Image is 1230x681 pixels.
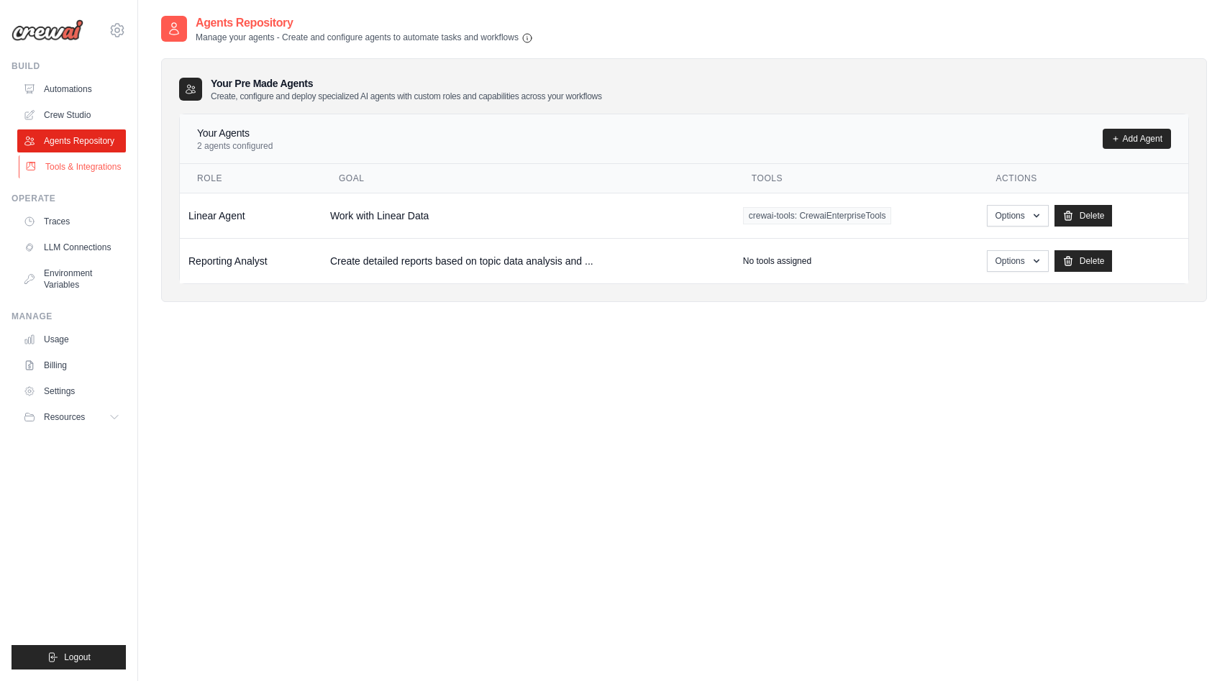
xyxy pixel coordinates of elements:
p: 2 agents configured [197,140,273,152]
a: Settings [17,380,126,403]
h4: Your Agents [197,126,273,140]
td: Linear Agent [180,193,322,238]
button: Options [987,250,1048,272]
th: Tools [734,164,979,193]
div: Manage [12,311,126,322]
img: Logo [12,19,83,41]
td: Create detailed reports based on topic data analysis and ... [322,238,734,283]
button: Options [987,205,1048,227]
td: Reporting Analyst [180,238,322,283]
a: Add Agent [1103,129,1171,149]
a: Environment Variables [17,262,126,296]
p: Create, configure and deploy specialized AI agents with custom roles and capabilities across your... [211,91,602,102]
a: LLM Connections [17,236,126,259]
th: Goal [322,164,734,193]
button: Logout [12,645,126,669]
a: Automations [17,78,126,101]
th: Actions [978,164,1188,193]
th: Role [180,164,322,193]
span: Resources [44,411,85,423]
button: Resources [17,406,126,429]
a: Usage [17,328,126,351]
a: Delete [1054,205,1113,227]
h3: Your Pre Made Agents [211,76,602,102]
p: Manage your agents - Create and configure agents to automate tasks and workflows [196,32,533,44]
a: Agents Repository [17,129,126,152]
span: crewai-tools: CrewaiEnterpriseTools [743,207,892,224]
h2: Agents Repository [196,14,533,32]
a: Crew Studio [17,104,126,127]
div: Operate [12,193,126,204]
a: Traces [17,210,126,233]
a: Tools & Integrations [19,155,127,178]
p: No tools assigned [743,255,811,267]
a: Billing [17,354,126,377]
a: Delete [1054,250,1113,272]
td: Work with Linear Data [322,193,734,238]
div: Build [12,60,126,72]
span: Logout [64,652,91,663]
